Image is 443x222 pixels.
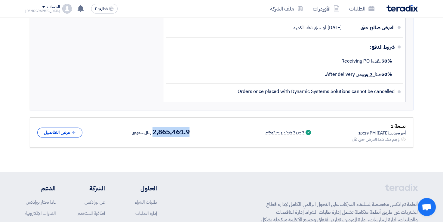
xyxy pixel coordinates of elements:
[352,122,406,130] div: نسخة 1
[47,5,60,10] div: الحساب
[85,199,105,205] a: عن تيرادكس
[62,4,72,14] img: profile_test.png
[346,20,395,35] div: العرض صالح حتى
[265,2,308,16] a: ملف الشركة
[328,25,342,31] span: [DATE]
[238,88,395,94] span: Orders once placed with Dynamic Systems Solutions cannot be cancelled
[135,210,157,217] a: إدارة الطلبات
[352,136,400,143] div: لم يتم مشاهدة العرض حتى الآن
[418,198,436,216] a: Open chat
[341,57,392,65] span: مقدما Receiving PO
[26,199,56,205] a: لماذا تختار تيرادكس
[37,128,82,137] button: عرض التفاصيل
[362,71,373,78] u: 7 يوم
[123,184,157,193] li: الحلول
[344,2,379,16] a: الطلبات
[78,210,105,217] a: اتفاقية المستخدم
[325,71,392,78] span: خلال من After delivery.
[132,129,151,137] span: ريال سعودي
[74,184,105,193] li: الشركة
[266,130,304,135] div: 1 من 1 بنود تم تسعيرهم
[381,71,392,78] strong: 50%
[386,5,418,12] img: Teradix logo
[175,40,395,54] div: شروط الدفع:
[25,210,56,217] a: الندوات الإلكترونية
[381,57,392,65] strong: 50%
[294,25,321,31] span: حتى نفاذ الكمية
[135,199,157,205] a: طلبات الشراء
[323,25,326,31] span: أو
[25,184,56,193] li: الدعم
[91,4,118,14] button: English
[352,130,406,136] div: أخر تحديث [DATE] 10:19 PM
[25,9,60,13] div: [DEMOGRAPHIC_DATA]
[152,128,190,136] span: 2,865,461.9
[308,2,344,16] a: الأوردرات
[95,7,108,11] span: English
